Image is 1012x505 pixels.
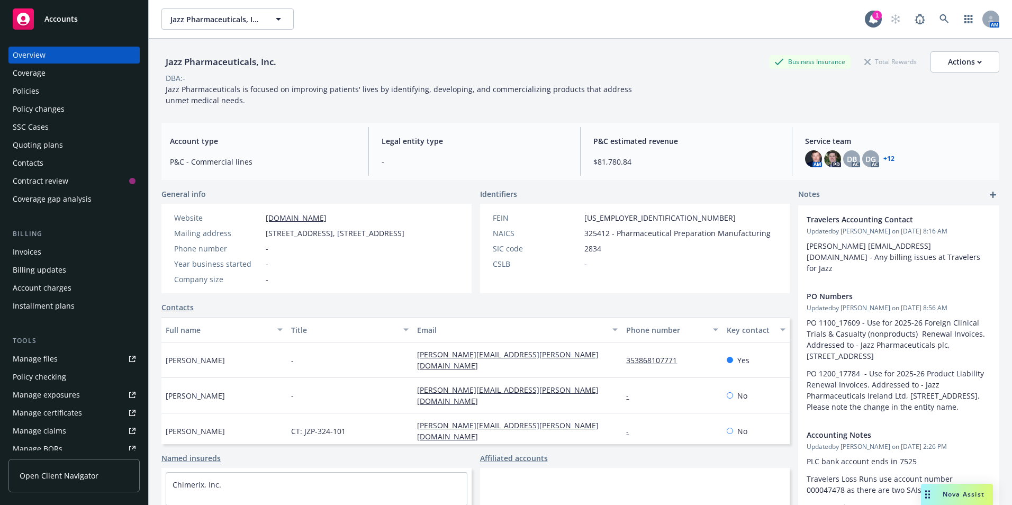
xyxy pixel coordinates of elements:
div: Company size [174,274,261,285]
a: Contract review [8,173,140,190]
button: Key contact [722,317,790,342]
div: Contract review [13,173,68,190]
a: - [626,391,637,401]
div: Year business started [174,258,261,269]
button: Title [287,317,412,342]
div: SIC code [493,243,580,254]
span: Service team [805,136,991,147]
span: 2834 [584,243,601,254]
span: PO Numbers [807,291,963,302]
a: Chimerix, Inc. [173,480,221,490]
div: FEIN [493,212,580,223]
div: Jazz Pharmaceuticals, Inc. [161,55,281,69]
div: Full name [166,324,271,336]
div: Mailing address [174,228,261,239]
div: Business Insurance [769,55,851,68]
span: - [266,258,268,269]
img: photo [805,150,822,167]
div: CSLB [493,258,580,269]
span: Yes [737,355,749,366]
a: Switch app [958,8,979,30]
div: Drag to move [921,484,934,505]
button: Full name [161,317,287,342]
span: Legal entity type [382,136,567,147]
a: +12 [883,156,894,162]
a: Invoices [8,244,140,260]
span: - [584,258,587,269]
span: - [291,355,294,366]
div: Policy checking [13,368,66,385]
div: Tools [8,336,140,346]
a: Report a Bug [909,8,930,30]
p: PO 1200_17784 - Use for 2025-26 Product Liability Renewal Invoices. Addressed to - Jazz Pharmaceu... [807,368,991,412]
div: PO NumbersUpdatedby [PERSON_NAME] on [DATE] 8:56 AMPO 1100_17609 - Use for 2025-26 Foreign Clinic... [798,282,999,421]
div: Policy changes [13,101,65,118]
a: [PERSON_NAME][EMAIL_ADDRESS][PERSON_NAME][DOMAIN_NAME] [417,349,599,371]
div: Phone number [626,324,707,336]
span: Jazz Pharmaceuticals, Inc. [170,14,262,25]
a: Manage exposures [8,386,140,403]
a: Start snowing [885,8,906,30]
a: Quoting plans [8,137,140,154]
span: Updated by [PERSON_NAME] on [DATE] 8:16 AM [807,227,991,236]
a: Billing updates [8,261,140,278]
div: Billing [8,229,140,239]
span: Open Client Navigator [20,470,98,481]
a: Manage files [8,350,140,367]
span: Jazz Pharmaceuticals is focused on improving patients' lives by identifying, developing, and comm... [166,84,634,105]
span: Notes [798,188,820,201]
div: Key contact [727,324,774,336]
span: Identifiers [480,188,517,200]
span: Travelers Accounting Contact [807,214,963,225]
button: Jazz Pharmaceuticals, Inc. [161,8,294,30]
a: Account charges [8,279,140,296]
div: Installment plans [13,297,75,314]
button: Actions [930,51,999,73]
div: Manage BORs [13,440,62,457]
img: photo [824,150,841,167]
a: Accounts [8,4,140,34]
a: add [987,188,999,201]
a: Manage claims [8,422,140,439]
p: Travelers Loss Runs use account number 000047478 as there are two SAIs linked. [807,473,991,495]
span: Accounts [44,15,78,23]
div: Manage claims [13,422,66,439]
a: Installment plans [8,297,140,314]
a: SSC Cases [8,119,140,136]
span: CT: JZP-324-101 [291,426,346,437]
p: PLC bank account ends in 7525 [807,456,991,467]
span: DB [847,154,857,165]
a: Policy checking [8,368,140,385]
span: Account type [170,136,356,147]
div: Quoting plans [13,137,63,154]
div: Billing updates [13,261,66,278]
button: Email [413,317,622,342]
div: Contacts [13,155,43,172]
a: [PERSON_NAME][EMAIL_ADDRESS][PERSON_NAME][DOMAIN_NAME] [417,420,599,441]
span: [PERSON_NAME] [166,355,225,366]
a: Named insureds [161,453,221,464]
span: No [737,390,747,401]
div: Actions [948,52,982,72]
div: Manage certificates [13,404,82,421]
div: Phone number [174,243,261,254]
span: DG [865,154,876,165]
span: [STREET_ADDRESS], [STREET_ADDRESS] [266,228,404,239]
div: Account charges [13,279,71,296]
a: Policy changes [8,101,140,118]
div: NAICS [493,228,580,239]
span: - [291,390,294,401]
a: Affiliated accounts [480,453,548,464]
div: SSC Cases [13,119,49,136]
a: Policies [8,83,140,100]
div: Policies [13,83,39,100]
a: Search [934,8,955,30]
div: Website [174,212,261,223]
span: P&C estimated revenue [593,136,779,147]
div: Total Rewards [859,55,922,68]
a: Contacts [8,155,140,172]
div: Coverage gap analysis [13,191,92,208]
span: Nova Assist [943,490,984,499]
span: Accounting Notes [807,429,963,440]
div: Coverage [13,65,46,82]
